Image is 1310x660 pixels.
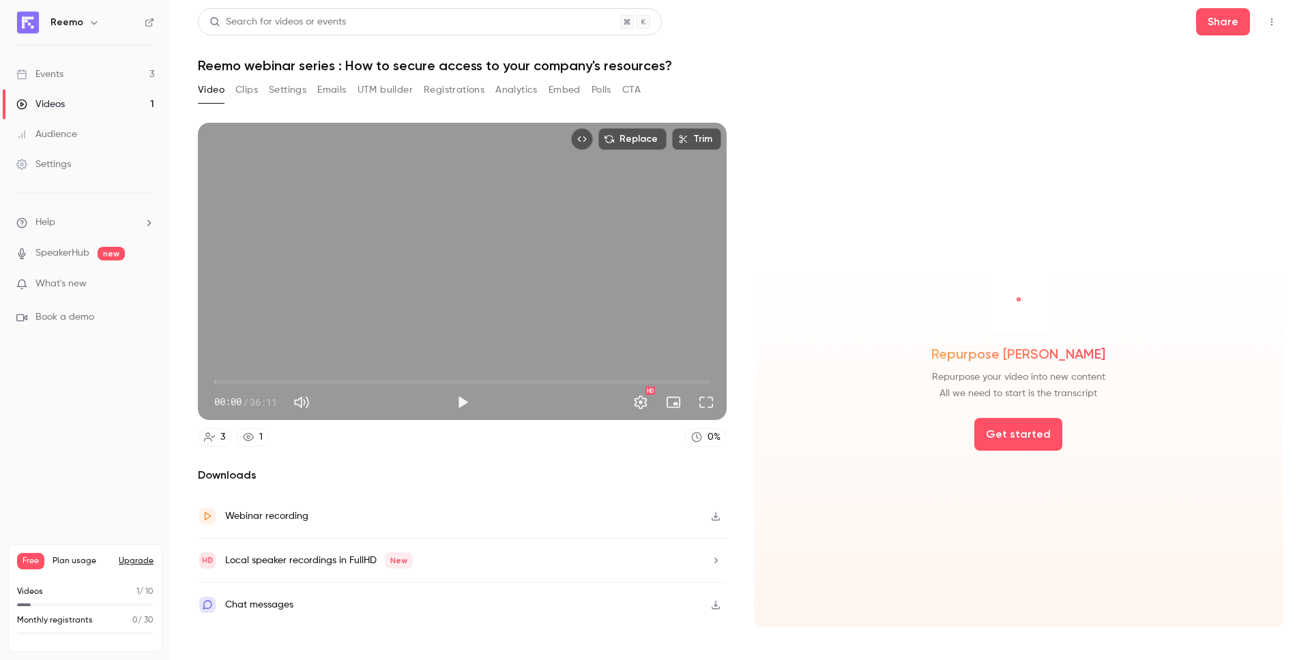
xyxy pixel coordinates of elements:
[243,395,248,409] span: /
[974,418,1062,451] button: Get started
[132,616,138,625] span: 0
[592,79,611,101] button: Polls
[269,79,306,101] button: Settings
[35,246,89,260] a: SpeakerHub
[225,508,308,524] div: Webinar recording
[627,389,654,416] button: Settings
[198,428,231,447] a: 3
[235,79,258,101] button: Clips
[53,556,111,567] span: Plan usage
[35,277,87,291] span: What's new
[685,428,727,447] a: 0%
[259,430,263,445] div: 1
[132,614,154,627] p: / 30
[136,586,154,598] p: / 10
[17,553,44,569] span: Free
[708,430,720,445] div: 0 %
[645,387,655,395] div: HD
[385,552,413,569] span: New
[138,278,154,290] iframe: Noticeable Trigger
[495,79,538,101] button: Analytics
[549,79,581,101] button: Embed
[16,97,65,111] div: Videos
[209,15,346,29] div: Search for videos or events
[198,467,727,483] h2: Downloads
[17,12,39,33] img: Reemo
[598,128,667,150] button: Replace
[136,588,139,596] span: 1
[317,79,346,101] button: Emails
[16,215,154,230] li: help-dropdown-opener
[1196,8,1250,35] button: Share
[358,79,413,101] button: UTM builder
[220,430,225,445] div: 3
[932,369,1105,402] span: Repurpose your video into new content All we need to start is the transcript
[17,586,43,598] p: Videos
[237,428,269,447] a: 1
[1261,11,1283,33] button: Top Bar Actions
[198,79,224,101] button: Video
[50,16,83,29] h6: Reemo
[660,389,687,416] button: Turn on miniplayer
[35,310,94,325] span: Book a demo
[288,389,315,416] button: Mute
[931,344,1105,363] span: Repurpose [PERSON_NAME]
[571,128,593,150] button: Embed video
[17,614,93,627] p: Monthly registrants
[16,127,77,141] div: Audience
[119,556,154,567] button: Upgrade
[250,395,277,409] span: 36:11
[225,552,413,569] div: Local speaker recordings in FullHD
[214,395,277,409] div: 00:00
[16,157,71,171] div: Settings
[214,395,242,409] span: 00:00
[225,597,293,613] div: Chat messages
[424,79,484,101] button: Registrations
[198,57,1283,74] h1: Reemo webinar series : How to secure access to your company's resources?
[672,128,721,150] button: Trim
[622,79,641,101] button: CTA
[16,67,63,81] div: Events
[449,389,476,416] button: Play
[35,215,55,230] span: Help
[693,389,720,416] button: Full screen
[98,247,125,260] span: new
